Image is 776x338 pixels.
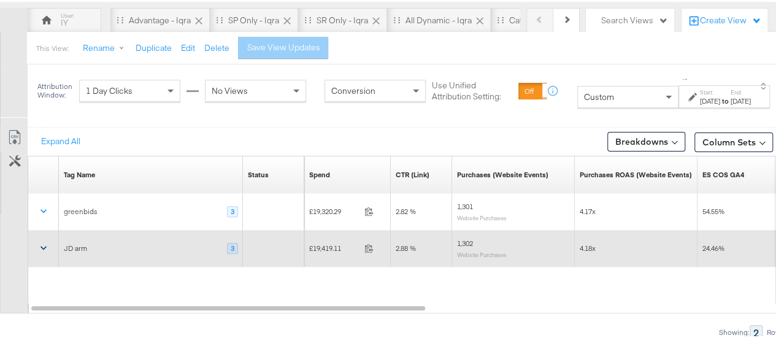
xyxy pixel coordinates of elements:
[432,78,513,101] label: Use Unified Attribution Setting:
[702,168,744,178] a: ES COS GA4
[584,90,614,101] span: Custom
[457,168,548,178] a: The number of times a purchase was made tracked by your Custom Audience pixel on your website aft...
[74,36,137,58] button: Rename
[227,204,238,215] div: 3
[304,15,311,21] div: Drag to reorder tab
[457,249,507,256] sub: Website Purchases
[396,242,416,251] span: 2.88 %
[580,205,596,214] span: 4.17x
[204,40,229,52] button: Delete
[680,75,691,80] span: ↑
[457,212,507,220] sub: Website Purchases
[580,242,596,251] span: 4.18x
[227,241,238,252] div: 3
[700,94,720,104] div: [DATE]
[457,168,548,178] div: Purchases (Website Events)
[135,40,171,52] button: Duplicate
[718,326,750,335] div: Showing:
[317,13,368,25] div: SR only - Iqra
[36,42,69,52] div: This View:
[497,15,504,21] div: Drag to reorder tab
[129,13,191,25] div: Advantage - Iqra
[309,242,359,251] span: £19,419.11
[731,86,751,94] label: End:
[309,168,330,178] div: Spend
[331,83,375,94] span: Conversion
[64,168,95,178] a: Tag Name
[180,40,194,52] button: Edit
[700,86,720,94] label: Start:
[607,130,685,150] button: Breakdowns
[248,168,269,178] a: Shows the current state of your Ad Campaign.
[509,13,560,25] div: Catalog Sales
[37,80,73,98] div: Attribution Window:
[61,15,68,27] div: IY
[702,242,724,251] span: 24.46%
[700,13,761,25] div: Create View
[580,168,692,178] a: The total value of the purchase actions divided by spend tracked by your Custom Audience pixel on...
[86,83,133,94] span: 1 Day Clicks
[248,168,269,178] div: Status
[309,205,359,214] span: £19,320.29
[457,200,473,209] span: 1,301
[396,205,416,214] span: 2.82 %
[216,15,223,21] div: Drag to reorder tab
[393,15,400,21] div: Drag to reorder tab
[117,15,123,21] div: Drag to reorder tab
[396,168,429,178] a: The number of clicks received on a link in your ad divided by the number of impressions.
[33,129,89,151] button: Expand All
[405,13,472,25] div: All Dynamic - Iqra
[212,83,248,94] span: No Views
[731,94,751,104] div: [DATE]
[702,205,724,214] span: 54.55%
[64,242,87,252] div: JD arm
[396,168,429,178] div: CTR (Link)
[601,13,668,25] div: Search Views
[309,168,330,178] a: The total amount spent to date.
[580,168,692,178] div: Purchases ROAS (Website Events)
[457,237,473,246] span: 1,302
[720,94,731,104] strong: to
[228,13,279,25] div: SP only - Iqra
[64,205,98,215] div: greenbids
[694,131,773,150] button: Column Sets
